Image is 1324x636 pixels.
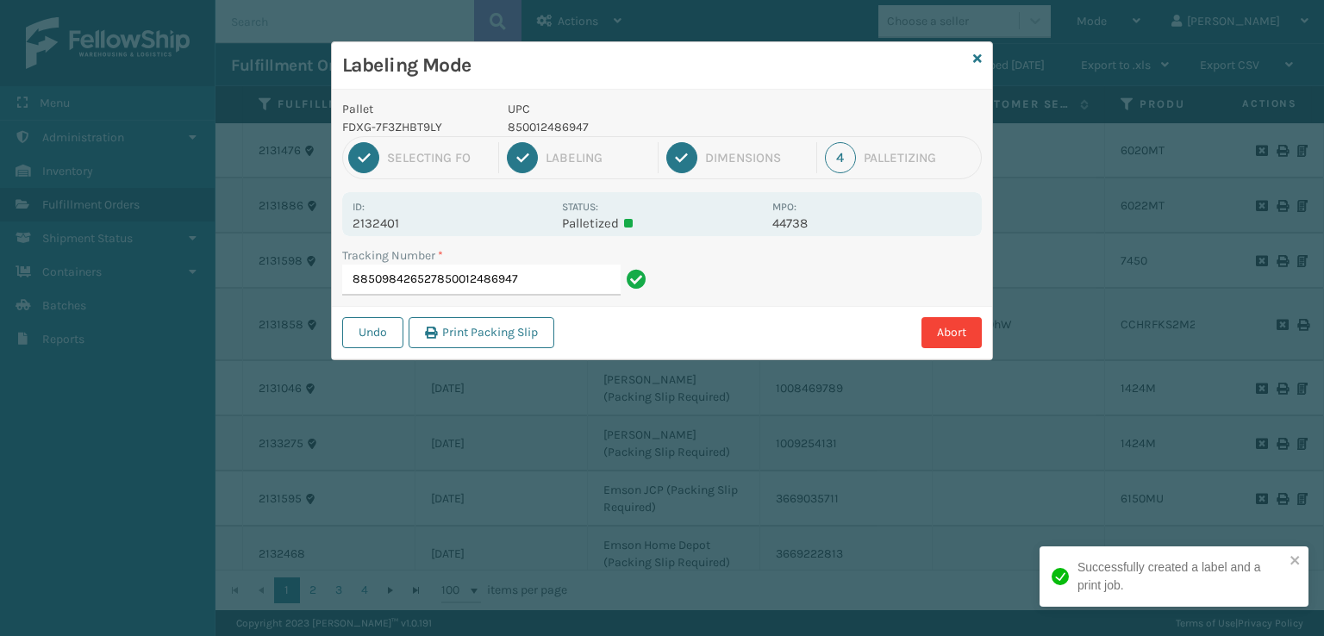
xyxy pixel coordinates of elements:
div: Labeling [546,150,649,165]
div: 1 [348,142,379,173]
p: FDXG-7F3ZHBT9LY [342,118,487,136]
button: Print Packing Slip [409,317,554,348]
div: 3 [666,142,697,173]
div: Selecting FO [387,150,490,165]
p: 44738 [772,215,971,231]
label: Id: [353,201,365,213]
p: 850012486947 [508,118,762,136]
button: Undo [342,317,403,348]
div: Dimensions [705,150,809,165]
label: Status: [562,201,598,213]
p: Pallet [342,100,487,118]
p: 2132401 [353,215,552,231]
button: Abort [921,317,982,348]
p: Palletized [562,215,761,231]
div: 4 [825,142,856,173]
label: MPO: [772,201,796,213]
p: UPC [508,100,762,118]
div: Successfully created a label and a print job. [1077,558,1284,595]
button: close [1290,553,1302,570]
div: 2 [507,142,538,173]
div: Palletizing [864,150,976,165]
label: Tracking Number [342,246,443,265]
h3: Labeling Mode [342,53,966,78]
